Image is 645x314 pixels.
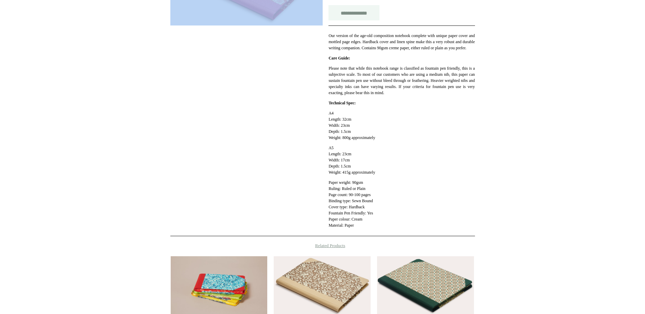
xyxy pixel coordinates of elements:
[328,65,475,96] p: Please note that while this notebook range is classified as fountain pen friendly, this is a subj...
[328,179,475,228] p: Paper weight: 90gsm Ruling: Ruled or Plain Page count: 90-100 pages Binding type: Sewn Bound Cove...
[328,33,475,51] p: Our version of the age-old composition notebook complete with unique paper cover and mottled page...
[153,243,493,248] h4: Related Products
[328,110,475,141] p: A4 Length: 32cm Width: 23cm Depth: 1.5cm Weight: 800g approximately
[328,145,475,175] p: A5 Length: 23cm Width: 17cm Depth: 1.5cm Weight: 415g approximately
[328,101,356,105] strong: Technical Spec:
[328,56,350,60] strong: Care Guide:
